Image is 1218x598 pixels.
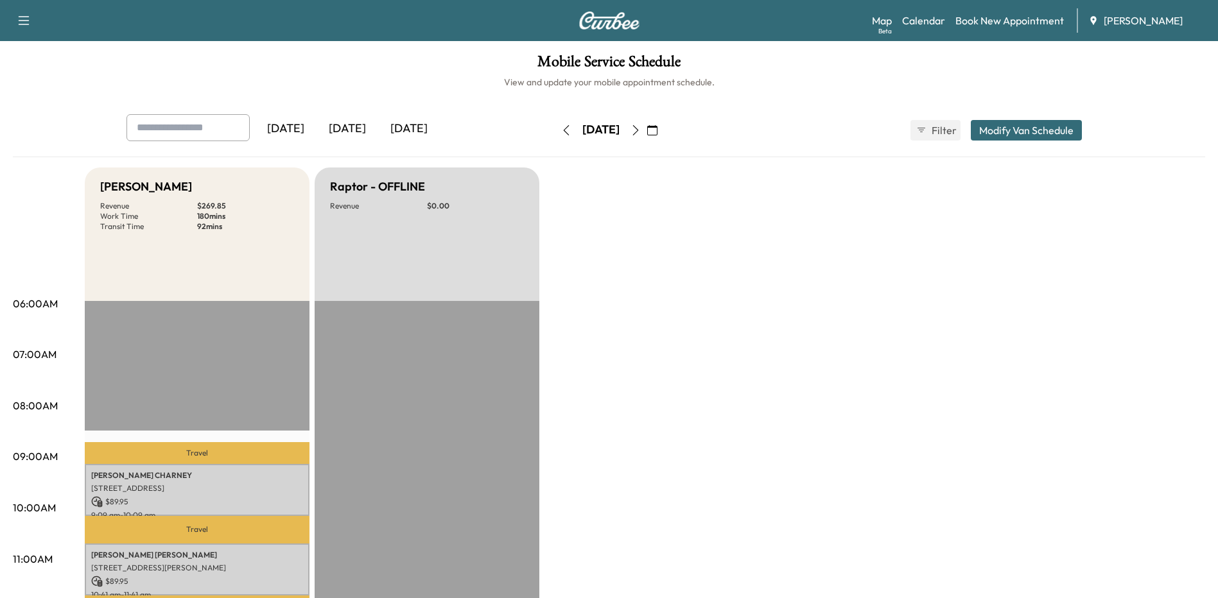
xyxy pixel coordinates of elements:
h1: Mobile Service Schedule [13,54,1205,76]
p: $ 89.95 [91,576,303,587]
div: [DATE] [255,114,317,144]
div: [DATE] [378,114,440,144]
p: Revenue [330,201,427,211]
p: 07:00AM [13,346,57,362]
p: 10:00AM [13,500,56,515]
div: [DATE] [582,122,620,138]
p: 92 mins [197,221,294,232]
p: [PERSON_NAME] [PERSON_NAME] [91,550,303,560]
img: Curbee Logo [579,12,640,30]
span: Filter [932,123,955,138]
p: 09:00AM [13,448,58,464]
p: Transit Time [100,221,197,232]
p: 9:09 am - 10:09 am [91,510,303,520]
p: $ 269.85 [197,201,294,211]
p: 180 mins [197,211,294,221]
button: Filter [910,120,961,141]
button: Modify Van Schedule [971,120,1082,141]
a: MapBeta [872,13,892,28]
div: [DATE] [317,114,378,144]
p: 06:00AM [13,296,58,311]
p: [STREET_ADDRESS] [91,483,303,493]
p: Work Time [100,211,197,221]
h5: Raptor - OFFLINE [330,178,425,196]
a: Calendar [902,13,945,28]
h6: View and update your mobile appointment schedule. [13,76,1205,89]
span: [PERSON_NAME] [1104,13,1183,28]
p: [PERSON_NAME] CHARNEY [91,470,303,481]
p: 11:00AM [13,551,53,567]
h5: [PERSON_NAME] [100,178,192,196]
p: Revenue [100,201,197,211]
a: Book New Appointment [955,13,1064,28]
p: 08:00AM [13,398,58,413]
p: Travel [85,442,309,464]
p: $ 89.95 [91,496,303,508]
p: [STREET_ADDRESS][PERSON_NAME] [91,563,303,573]
p: Travel [85,516,309,543]
p: $ 0.00 [427,201,524,211]
div: Beta [878,26,892,36]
